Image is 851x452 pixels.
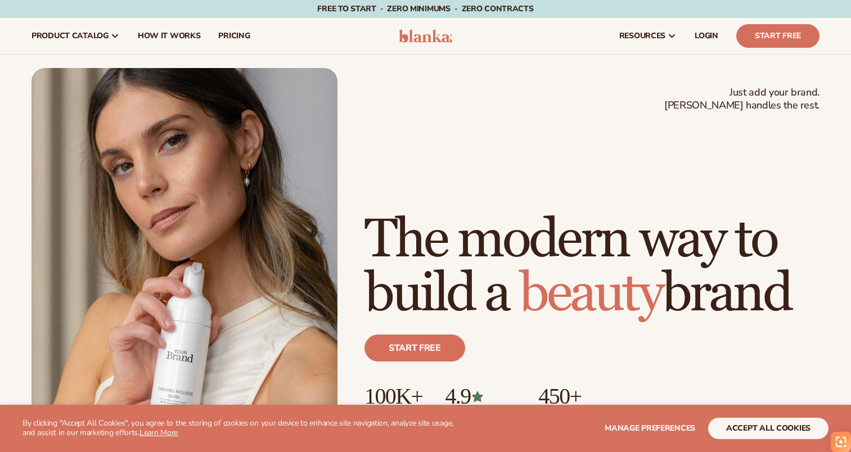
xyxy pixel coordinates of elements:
[22,419,462,438] p: By clicking "Accept All Cookies", you agree to the storing of cookies on your device to enhance s...
[538,384,623,409] p: 450+
[31,31,109,40] span: product catalog
[736,24,820,48] a: Start Free
[708,418,829,439] button: accept all cookies
[695,31,718,40] span: LOGIN
[22,18,129,54] a: product catalog
[445,384,516,409] p: 4.9
[129,18,210,54] a: How It Works
[364,213,820,321] h1: The modern way to build a brand
[399,29,452,43] img: logo
[519,261,662,327] span: beauty
[605,423,695,433] span: Manage preferences
[364,384,422,409] p: 100K+
[218,31,250,40] span: pricing
[317,3,533,14] span: Free to start · ZERO minimums · ZERO contracts
[610,18,686,54] a: resources
[138,31,201,40] span: How It Works
[686,18,727,54] a: LOGIN
[364,335,465,361] a: Start free
[209,18,259,54] a: pricing
[619,31,665,40] span: resources
[664,86,820,112] span: Just add your brand. [PERSON_NAME] handles the rest.
[139,427,178,438] a: Learn More
[605,418,695,439] button: Manage preferences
